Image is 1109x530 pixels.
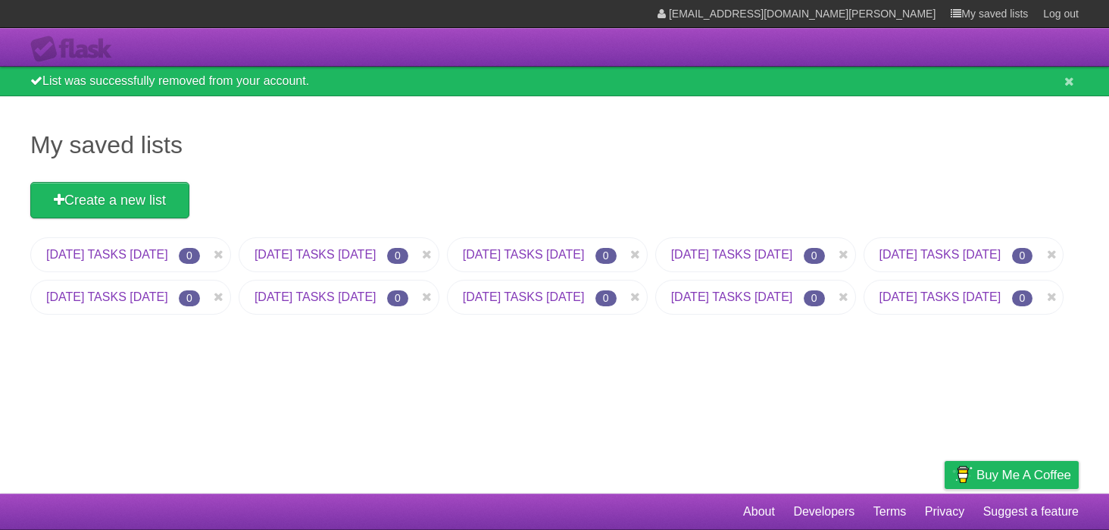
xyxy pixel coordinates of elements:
[671,248,793,261] a: [DATE] TASKS [DATE]
[179,248,200,264] span: 0
[255,248,376,261] a: [DATE] TASKS [DATE]
[255,290,376,303] a: [DATE] TASKS [DATE]
[804,248,825,264] span: 0
[595,290,617,306] span: 0
[595,248,617,264] span: 0
[976,462,1071,488] span: Buy me a coffee
[387,248,408,264] span: 0
[879,248,1001,261] a: [DATE] TASKS [DATE]
[793,497,854,526] a: Developers
[179,290,200,306] span: 0
[30,36,121,63] div: Flask
[873,497,907,526] a: Terms
[671,290,793,303] a: [DATE] TASKS [DATE]
[945,461,1079,489] a: Buy me a coffee
[463,248,585,261] a: [DATE] TASKS [DATE]
[879,290,1001,303] a: [DATE] TASKS [DATE]
[30,182,189,218] a: Create a new list
[983,497,1079,526] a: Suggest a feature
[952,462,973,488] img: Buy me a coffee
[743,497,775,526] a: About
[46,248,168,261] a: [DATE] TASKS [DATE]
[1012,290,1033,306] span: 0
[46,290,168,303] a: [DATE] TASKS [DATE]
[387,290,408,306] span: 0
[1012,248,1033,264] span: 0
[804,290,825,306] span: 0
[30,127,1079,163] h1: My saved lists
[463,290,585,303] a: [DATE] TASKS [DATE]
[925,497,964,526] a: Privacy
